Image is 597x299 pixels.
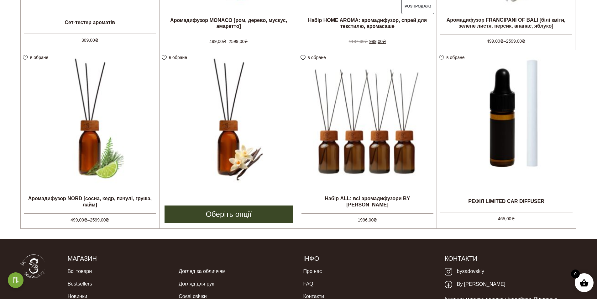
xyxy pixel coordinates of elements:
[446,55,464,60] span: в обране
[364,39,368,44] span: ₴
[506,39,526,44] bdi: 2599,00
[81,38,98,43] bdi: 309,00
[298,50,437,222] a: Набір ALL: всі аромадифузори BY [PERSON_NAME] 1996,00₴
[106,217,109,222] span: ₴
[369,39,386,44] bdi: 999,00
[374,217,377,222] span: ₴
[445,278,505,291] a: By [PERSON_NAME]
[439,56,444,60] img: unfavourite.svg
[67,254,294,263] h5: Магазин
[440,35,572,45] span: –
[500,39,504,44] span: ₴
[24,213,156,223] span: –
[67,265,92,278] a: Всі товари
[169,55,187,60] span: в обране
[160,15,298,32] h2: Аромадифузор MONACO [ром, дерево, мускус, амаретто]
[162,56,167,60] img: unfavourite.svg
[439,55,467,60] a: в обране
[303,278,313,290] a: FAQ
[298,15,437,32] h2: Набір HOME AROMA: аромадифузор, спрей для текстилю, аромасаше
[498,216,515,221] bdi: 465,00
[487,39,504,44] bdi: 499,00
[301,55,328,60] a: в обране
[358,217,377,222] bdi: 1996,00
[303,254,435,263] h5: Інфо
[437,50,576,222] a: РЕФІЛ LIMITED CAR DIFFUSER 465,00₴
[71,217,87,222] bdi: 499,00
[84,217,87,222] span: ₴
[90,217,109,222] bdi: 2599,00
[349,39,368,44] bdi: 1187,00
[437,14,575,31] h2: Аромадифузор FRANGIPANI OF BALI [білі квіти, зелене листя, персик, ананас, яблуко]
[571,270,580,278] span: 0
[383,39,386,44] span: ₴
[522,39,525,44] span: ₴
[244,39,248,44] span: ₴
[163,35,295,45] span: –
[445,254,577,263] h5: Контакти
[67,278,92,290] a: Bestsellers
[511,216,515,221] span: ₴
[30,55,48,60] span: в обране
[95,38,98,43] span: ₴
[301,56,306,60] img: unfavourite.svg
[209,39,226,44] bdi: 499,00
[162,55,189,60] a: в обране
[179,278,214,290] a: Догляд для рук
[437,193,576,209] h2: РЕФІЛ LIMITED CAR DIFFUSER
[21,15,159,30] h2: Сет-тестер ароматів
[229,39,248,44] bdi: 2599,00
[165,206,293,223] a: Виберіть опції для " Аромадифузор MONTE-CARLO [ваніль, дерево, віскі, шкіра]"
[223,39,226,44] span: ₴
[21,193,159,210] h2: Аромадифузор NORD [сосна, кедр, пачулі, груша, лайм]
[445,265,484,278] a: bysadovskiy
[308,55,326,60] span: в обране
[21,50,159,222] a: Аромадифузор NORD [сосна, кедр, пачулі, груша, лайм] 499,00₴–2599,00₴
[23,55,50,60] a: в обране
[298,193,437,210] h2: Набір ALL: всі аромадифузори BY [PERSON_NAME]
[179,265,226,278] a: Догляд за обличчям
[303,265,322,278] a: Про нас
[23,56,28,60] img: unfavourite.svg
